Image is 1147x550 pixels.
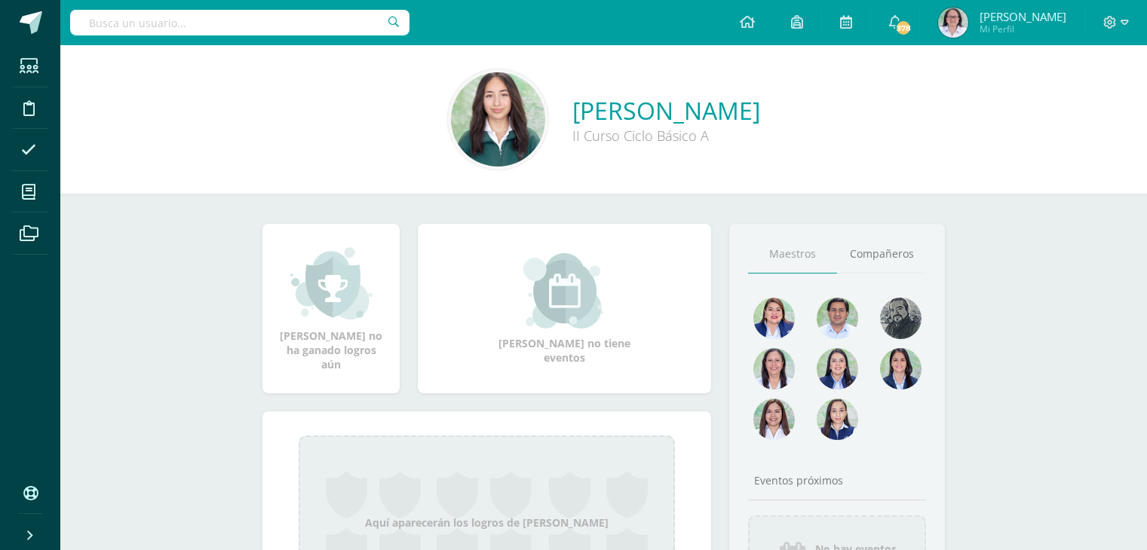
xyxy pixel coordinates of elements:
[817,348,858,390] img: 421193c219fb0d09e137c3cdd2ddbd05.png
[572,127,760,145] div: II Curso Ciclo Básico A
[290,246,373,321] img: achievement_small.png
[572,94,760,127] a: [PERSON_NAME]
[451,72,545,167] img: 3d25f28f4ab3475d885f6a1e56e2e61c.png
[748,473,926,487] div: Eventos próximos
[895,20,912,36] span: 378
[817,298,858,339] img: 1e7bfa517bf798cc96a9d855bf172288.png
[489,253,640,365] div: [PERSON_NAME] no tiene eventos
[980,23,1066,35] span: Mi Perfil
[70,10,409,35] input: Busca un usuario...
[753,399,795,440] img: 1be4a43e63524e8157c558615cd4c825.png
[880,348,922,390] img: d4e0c534ae446c0d00535d3bb96704e9.png
[938,8,968,38] img: 1b71441f154de9568f5d3c47db87a4fb.png
[748,235,837,273] a: Maestros
[837,235,926,273] a: Compañeros
[523,253,606,328] img: event_small.png
[980,9,1066,24] span: [PERSON_NAME]
[753,298,795,339] img: 135afc2e3c36cc19cf7f4a6ffd4441d1.png
[817,399,858,440] img: e0582db7cc524a9960c08d03de9ec803.png
[278,246,385,371] div: [PERSON_NAME] no ha ganado logros aún
[753,348,795,390] img: 78f4197572b4db04b380d46154379998.png
[880,298,922,339] img: 4179e05c207095638826b52d0d6e7b97.png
